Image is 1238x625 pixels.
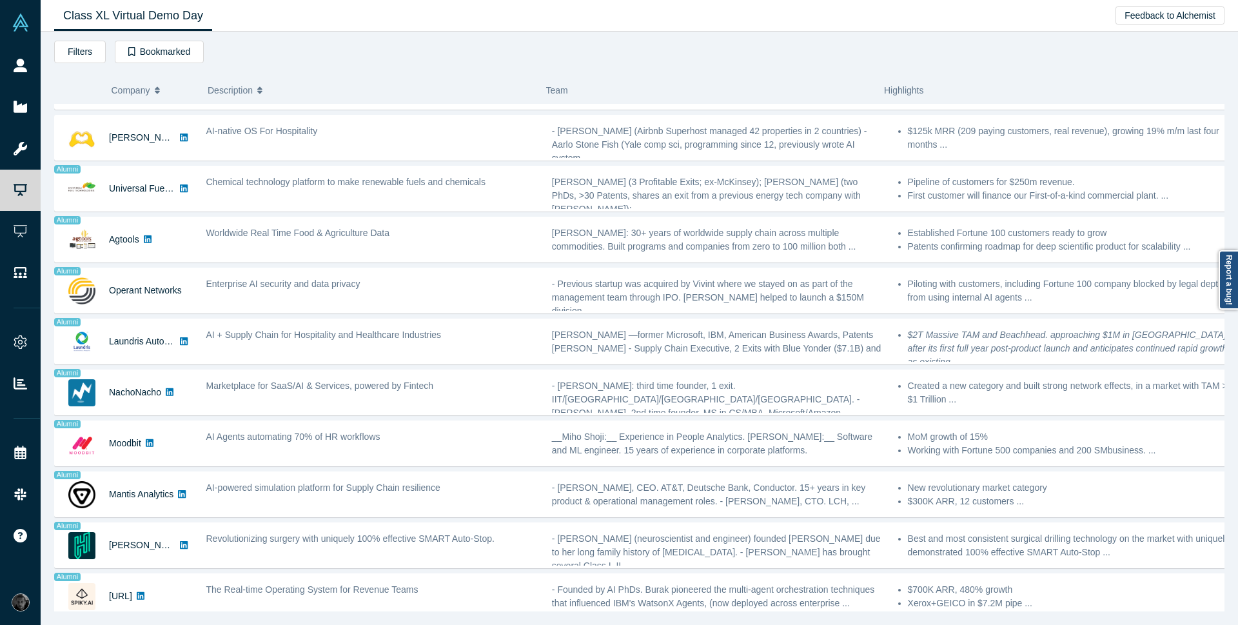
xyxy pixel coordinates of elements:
[54,573,81,581] span: Alumni
[908,226,1230,240] li: Established Fortune 100 customers ready to grow
[552,177,861,214] span: [PERSON_NAME] (3 Profitable Exits; ex-McKinsey); [PERSON_NAME] (two PhDs, >30 Patents, shares an ...
[206,228,390,238] span: Worldwide Real Time Food & Agriculture Data
[68,379,95,406] img: NachoNacho's Logo
[206,381,434,391] span: Marketplace for SaaS/AI & Services, powered by Fintech
[908,597,1230,610] li: Xerox+GEICO in $7.2M pipe ...
[208,77,533,104] button: Description
[552,279,864,316] span: - Previous startup was acquired by Vivint where we stayed on as part of the management team throu...
[68,583,95,610] img: Spiky.ai's Logo
[115,41,204,63] button: Bookmarked
[68,226,95,253] img: Agtools's Logo
[12,593,30,611] img: Rami Chousein's Account
[68,430,95,457] img: Moodbit's Logo
[68,532,95,559] img: Hubly Surgical's Logo
[54,420,81,428] span: Alumni
[206,330,442,340] span: AI + Supply Chain for Hospitality and Healthcare Industries
[206,279,360,289] span: Enterprise AI security and data privacy
[54,216,81,224] span: Alumni
[884,85,923,95] span: Highlights
[109,591,132,601] a: [URL]
[68,328,95,355] img: Laundris Autonomous Inventory Management's Logo
[908,444,1230,457] li: Working with Fortune 500 companies and 200 SMbusiness. ...
[109,234,139,244] a: Agtools
[54,522,81,530] span: Alumni
[208,77,253,104] span: Description
[109,132,193,143] a: [PERSON_NAME] AI
[206,482,440,493] span: AI-powered simulation platform for Supply Chain resilience
[68,481,95,508] img: Mantis Analytics's Logo
[908,583,1230,597] li: $700K ARR, 480% growth
[112,77,195,104] button: Company
[54,369,81,377] span: Alumni
[54,471,81,479] span: Alumni
[552,432,872,455] span: __Miho Shoji:__ Experience in People Analytics. [PERSON_NAME]:__ Software and ML engineer. 15 yea...
[206,432,380,442] span: AI Agents automating 70% of HR workflows
[68,124,95,152] img: Besty AI's Logo
[908,495,1230,508] li: $300K ARR, 12 customers ...
[908,124,1230,152] li: $125k MRR (209 paying customers, real revenue), growing 19% m/m last four months ...
[54,41,106,63] button: Filters
[68,277,95,304] img: Operant Networks's Logo
[206,126,318,136] span: AI-native OS For Hospitality
[54,165,81,174] span: Alumni
[54,1,212,31] a: Class XL Virtual Demo Day
[908,481,1230,495] li: New revolutionary market category
[109,387,161,397] a: NachoNacho
[109,336,291,346] a: Laundris Autonomous Inventory Management
[908,277,1230,304] li: Piloting with customers, including Fortune 100 company blocked by legal dept from using internal ...
[552,228,856,252] span: [PERSON_NAME]: 30+ years of worldwide supply chain across multiple commodities. Built programs an...
[1219,250,1238,310] a: Report a bug!
[206,177,486,187] span: Chemical technology platform to make renewable fuels and chemicals
[552,381,860,418] span: - [PERSON_NAME]: third time founder, 1 exit. IIT/[GEOGRAPHIC_DATA]/[GEOGRAPHIC_DATA]/[GEOGRAPHIC_...
[552,584,874,608] span: - Founded by AI PhDs. Burak pioneered the multi-agent orchestration techniques that influenced IB...
[54,267,81,275] span: Alumni
[908,175,1230,189] li: Pipeline of customers for $250m revenue.
[12,14,30,32] img: Alchemist Vault Logo
[109,285,182,295] a: Operant Networks
[552,126,867,163] span: - [PERSON_NAME] (Airbnb Superhost managed 42 properties in 2 countries) - Aarlo Stone Fish (Yale ...
[109,438,141,448] a: Moodbit
[109,183,222,193] a: Universal Fuel Technologies
[109,540,219,550] a: [PERSON_NAME] Surgical
[68,175,95,203] img: Universal Fuel Technologies's Logo
[908,532,1230,559] li: Best and most consistent surgical drilling technology on the market with uniquely demonstrated 10...
[206,584,418,595] span: The Real-time Operating System for Revenue Teams
[552,330,881,367] span: [PERSON_NAME] —former Microsoft, IBM, American Business Awards, Patents [PERSON_NAME] - Supply Ch...
[908,430,1230,444] li: MoM growth of 15%
[908,379,1230,406] li: Created a new category and built strong network effects, in a market with TAM > $1 Trillion ...
[908,240,1230,253] li: Patents confirming roadmap for deep scientific product for scalability ...
[112,77,150,104] span: Company
[1115,6,1224,25] button: Feedback to Alchemist
[908,330,1228,367] em: $2T Massive TAM and Beachhead. approaching $1M in [GEOGRAPHIC_DATA] after its first full year pos...
[908,189,1230,203] li: First customer will finance our First-of-a-kind commercial plant. ...
[552,482,865,506] span: - [PERSON_NAME], CEO. AT&T, Deutsche Bank, Conductor. 15+ years in key product & operational mana...
[206,533,495,544] span: Revolutionizing surgery with uniquely 100% effective SMART Auto-Stop.
[54,318,81,326] span: Alumni
[109,489,173,499] a: Mantis Analytics
[552,533,881,571] span: - [PERSON_NAME] (neuroscientist and engineer) founded [PERSON_NAME] due to her long family histor...
[546,85,568,95] span: Team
